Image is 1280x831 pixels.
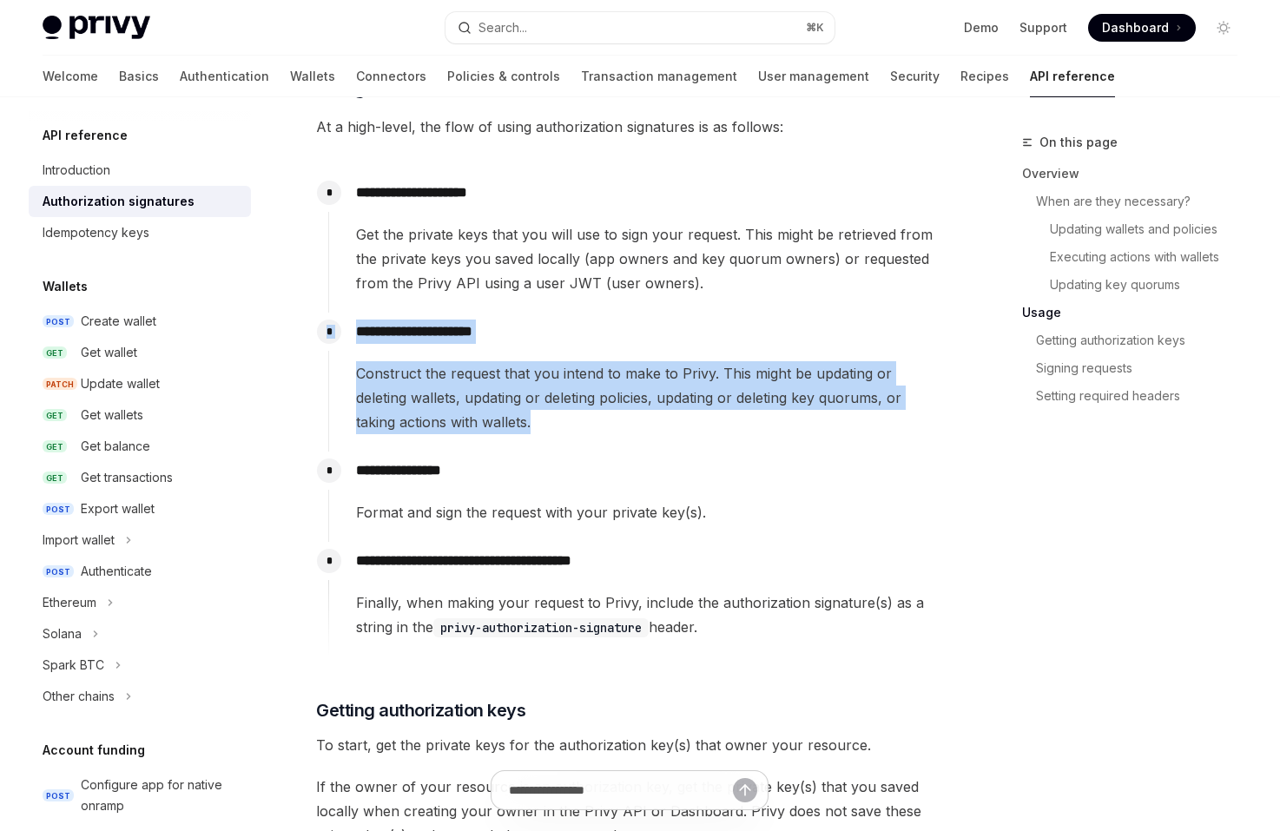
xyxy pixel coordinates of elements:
[960,56,1009,97] a: Recipes
[43,592,96,613] div: Ethereum
[447,56,560,97] a: Policies & controls
[43,56,98,97] a: Welcome
[29,337,251,368] a: GETGet wallet
[1022,299,1251,326] a: Usage
[81,342,137,363] div: Get wallet
[43,315,74,328] span: POST
[29,217,251,248] a: Idempotency keys
[1022,243,1251,271] a: Executing actions with wallets
[478,17,527,38] div: Search...
[316,115,942,139] span: At a high-level, the flow of using authorization signatures is as follows:
[43,686,115,707] div: Other chains
[29,186,251,217] a: Authorization signatures
[29,556,251,587] a: POSTAuthenticate
[29,399,251,431] a: GETGet wallets
[733,778,757,802] button: Send message
[43,346,67,359] span: GET
[43,623,82,644] div: Solana
[1022,215,1251,243] a: Updating wallets and policies
[290,56,335,97] a: Wallets
[29,524,251,556] button: Toggle Import wallet section
[1022,326,1251,354] a: Getting authorization keys
[81,436,150,457] div: Get balance
[81,373,160,394] div: Update wallet
[43,276,88,297] h5: Wallets
[445,12,835,43] button: Open search
[29,431,251,462] a: GETGet balance
[43,409,67,422] span: GET
[81,467,173,488] div: Get transactions
[43,222,149,243] div: Idempotency keys
[81,311,156,332] div: Create wallet
[43,530,115,551] div: Import wallet
[964,19,999,36] a: Demo
[29,462,251,493] a: GETGet transactions
[43,378,77,391] span: PATCH
[43,472,67,485] span: GET
[43,789,74,802] span: POST
[1039,132,1118,153] span: On this page
[1030,56,1115,97] a: API reference
[43,191,195,212] div: Authorization signatures
[356,361,941,434] span: Construct the request that you intend to make to Privy. This might be updating or deleting wallet...
[433,618,649,637] code: privy-authorization-signature
[29,306,251,337] a: POSTCreate wallet
[43,160,110,181] div: Introduction
[1022,188,1251,215] a: When are they necessary?
[806,21,824,35] span: ⌘ K
[29,155,251,186] a: Introduction
[81,561,152,582] div: Authenticate
[119,56,159,97] a: Basics
[1022,160,1251,188] a: Overview
[758,56,869,97] a: User management
[581,56,737,97] a: Transaction management
[43,440,67,453] span: GET
[29,368,251,399] a: PATCHUpdate wallet
[43,655,104,676] div: Spark BTC
[29,587,251,618] button: Toggle Ethereum section
[1022,382,1251,410] a: Setting required headers
[29,681,251,712] button: Toggle Other chains section
[29,493,251,524] a: POSTExport wallet
[509,771,733,809] input: Ask a question...
[1019,19,1067,36] a: Support
[81,405,143,425] div: Get wallets
[1210,14,1237,42] button: Toggle dark mode
[356,222,941,295] span: Get the private keys that you will use to sign your request. This might be retrieved from the pri...
[1102,19,1169,36] span: Dashboard
[180,56,269,97] a: Authentication
[43,565,74,578] span: POST
[356,500,941,524] div: Format and sign the request with your private key(s).
[890,56,940,97] a: Security
[43,125,128,146] h5: API reference
[356,56,426,97] a: Connectors
[316,733,942,757] span: To start, get the private keys for the authorization key(s) that owner your resource.
[81,498,155,519] div: Export wallet
[43,16,150,40] img: light logo
[29,769,251,821] a: POSTConfigure app for native onramp
[29,618,251,650] button: Toggle Solana section
[1022,354,1251,382] a: Signing requests
[1088,14,1196,42] a: Dashboard
[81,775,241,816] div: Configure app for native onramp
[356,590,941,639] span: Finally, when making your request to Privy, include the authorization signature(s) as a string in...
[43,740,145,761] h5: Account funding
[29,650,251,681] button: Toggle Spark BTC section
[1022,271,1251,299] a: Updating key quorums
[43,503,74,516] span: POST
[316,698,525,722] span: Getting authorization keys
